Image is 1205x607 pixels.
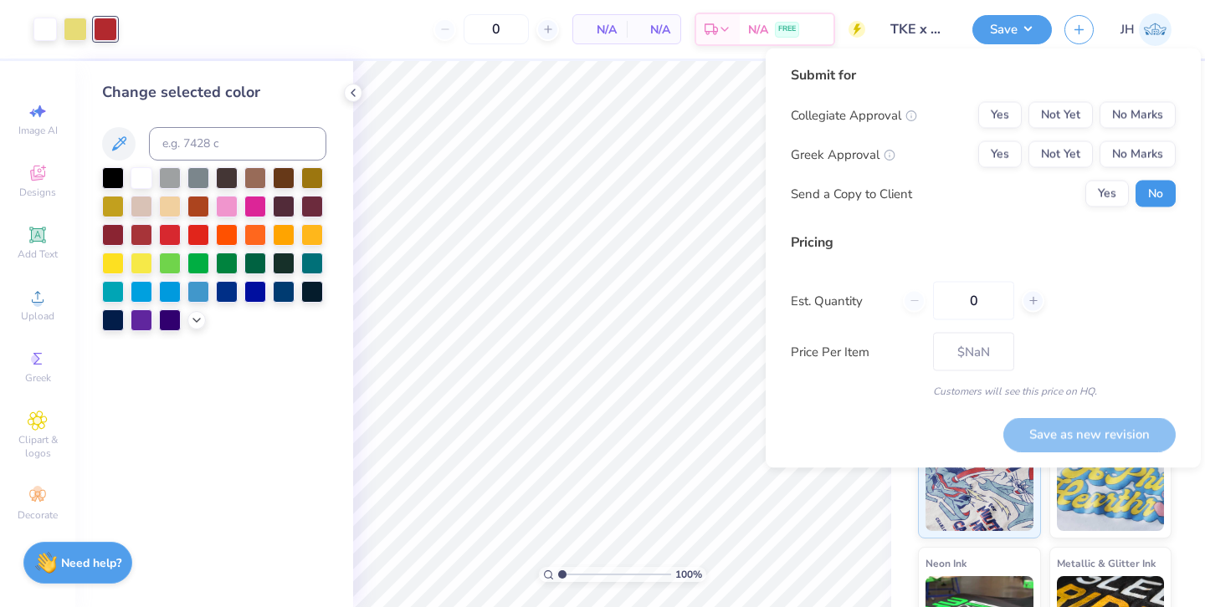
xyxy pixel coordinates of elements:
[1028,141,1093,168] button: Not Yet
[778,23,796,35] span: FREE
[791,65,1176,85] div: Submit for
[1028,102,1093,129] button: Not Yet
[791,291,890,310] label: Est. Quantity
[1057,554,1156,572] span: Metallic & Glitter Ink
[583,21,617,38] span: N/A
[102,81,326,104] div: Change selected color
[675,567,702,582] span: 100 %
[25,371,51,385] span: Greek
[933,282,1014,320] input: – –
[18,508,58,522] span: Decorate
[1120,20,1135,39] span: JH
[748,21,768,38] span: N/A
[637,21,670,38] span: N/A
[18,247,58,261] span: Add Text
[878,13,960,46] input: Untitled Design
[1057,447,1165,531] img: Puff Ink
[21,309,54,323] span: Upload
[791,145,895,164] div: Greek Approval
[791,184,912,203] div: Send a Copy to Client
[1136,181,1176,207] button: No
[978,102,1022,129] button: Yes
[1139,13,1172,46] img: Jacob Hurd
[791,232,1176,252] div: Pricing
[1100,141,1176,168] button: No Marks
[791,105,917,125] div: Collegiate Approval
[149,127,326,161] input: e.g. 7428 c
[18,124,58,137] span: Image AI
[926,554,967,572] span: Neon Ink
[61,555,121,571] strong: Need help?
[972,15,1052,44] button: Save
[791,384,1176,399] div: Customers will see this price on HQ.
[978,141,1022,168] button: Yes
[8,433,67,460] span: Clipart & logos
[1120,13,1172,46] a: JH
[1100,102,1176,129] button: No Marks
[1085,181,1129,207] button: Yes
[464,14,529,44] input: – –
[791,342,920,361] label: Price Per Item
[926,447,1033,531] img: Standard
[19,186,56,199] span: Designs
